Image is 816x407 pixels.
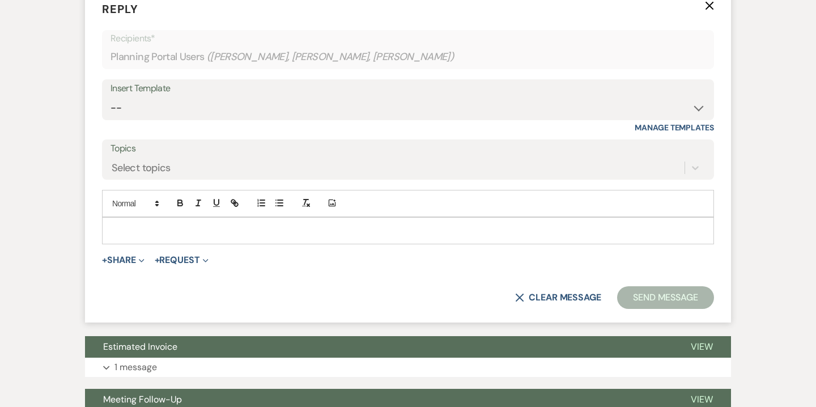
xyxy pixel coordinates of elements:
a: Manage Templates [635,122,714,133]
button: Estimated Invoice [85,336,673,358]
span: ( [PERSON_NAME], [PERSON_NAME], [PERSON_NAME] ) [207,49,454,65]
button: Request [155,256,209,265]
label: Topics [110,141,705,157]
span: View [691,393,713,405]
span: + [102,256,107,265]
p: 1 message [114,360,157,375]
span: + [155,256,160,265]
button: Send Message [617,286,714,309]
span: Estimated Invoice [103,341,177,353]
span: Meeting Follow-Up [103,393,182,405]
button: 1 message [85,358,731,377]
span: Reply [102,2,138,16]
span: View [691,341,713,353]
p: Recipients* [110,31,705,46]
button: Share [102,256,144,265]
div: Insert Template [110,80,705,97]
button: Clear message [515,293,601,302]
button: View [673,336,731,358]
div: Select topics [112,160,171,175]
div: Planning Portal Users [110,46,705,68]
